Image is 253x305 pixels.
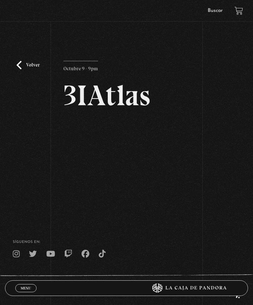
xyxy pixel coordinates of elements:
[17,61,40,69] a: Volver
[63,61,98,73] p: Octubre 9 - 9pm
[208,8,223,13] a: Buscar
[13,240,241,244] h4: SÍguenos en:
[63,119,190,190] iframe: Dailymotion video player – 3IATLAS
[235,6,243,15] a: View your shopping cart
[18,292,33,296] span: Cerrar
[21,286,31,290] span: Menu
[63,81,190,110] h2: 3IAtlas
